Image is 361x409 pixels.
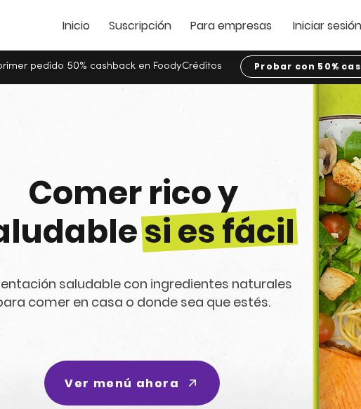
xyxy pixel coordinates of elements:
[63,18,90,34] span: Inicio
[63,20,90,32] a: Inicio
[294,342,361,409] iframe: Messagebird Livechat Widget
[109,20,171,32] a: Suscripción
[190,20,272,32] a: Para empresas
[109,18,171,34] span: Suscripción
[65,375,179,392] span: Ver menú ahora
[204,18,272,34] span: ra empresas
[190,18,204,34] span: Pa
[44,361,220,405] a: Ver menú ahora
